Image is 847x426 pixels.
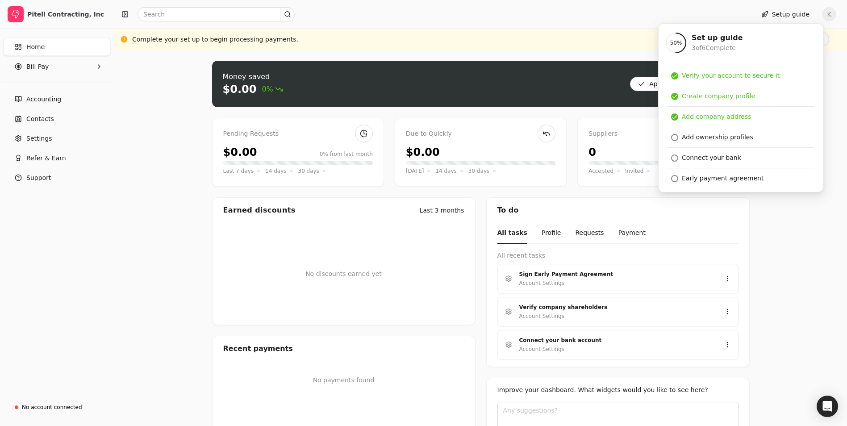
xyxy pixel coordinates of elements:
span: 0% [262,84,283,95]
button: Bill Pay [4,58,110,75]
button: All tasks [497,223,527,244]
div: Connect your bank account [519,336,709,345]
div: Account Settings [519,279,564,288]
div: No discounts earned yet [305,255,382,293]
div: Improve your dashboard. What widgets would you like to see here? [497,385,739,395]
span: 14 days [265,167,286,175]
span: Invited [625,167,643,175]
button: Approve bills [630,77,697,91]
button: Refer & Earn [4,149,110,167]
a: Accounting [4,90,110,108]
span: 50 % [670,39,682,47]
span: 30 days [468,167,489,175]
button: Support [4,169,110,187]
span: Contacts [26,114,54,124]
a: Home [4,38,110,56]
div: Last 3 months [420,206,464,215]
span: Settings [26,134,52,143]
a: Settings [4,129,110,147]
div: Earned discounts [223,205,296,216]
button: Payment [618,223,646,244]
p: No payments found [223,376,464,385]
div: Setup guide [658,23,823,192]
div: 3 of 6 Complete [692,43,743,53]
div: Connect your bank [682,153,741,163]
span: 14 days [435,167,456,175]
span: Accepted [588,167,613,175]
a: Contacts [4,110,110,128]
div: Money saved [223,71,283,82]
span: Support [26,173,51,183]
span: Home [26,42,45,52]
div: Due to Quickly [406,129,555,139]
div: Open Intercom Messenger [817,396,838,417]
div: $0.00 [223,82,257,96]
button: Profile [542,223,561,244]
div: Sign Early Payment Agreement [519,270,709,279]
span: Last 7 days [223,167,254,175]
div: Early payment agreement [682,174,764,183]
div: $0.00 [406,144,440,160]
div: $0.00 [223,144,257,160]
div: Create company profile [682,92,755,101]
button: K [822,7,836,21]
span: [DATE] [406,167,424,175]
div: Verify your account to secure it [682,71,780,80]
div: Pitell Contracting, Inc [27,10,106,19]
div: Recent payments [213,336,475,361]
div: Complete your set up to begin processing payments. [132,35,298,44]
div: Verify company shareholders [519,303,709,312]
span: Refer & Earn [26,154,66,163]
span: Bill Pay [26,62,49,71]
span: 30 days [298,167,319,175]
div: 0% from last month [320,150,373,158]
button: Setup guide [754,7,817,21]
div: Set up guide [692,33,743,43]
div: Pending Requests [223,129,373,139]
div: 0 [588,144,596,160]
div: To do [487,198,749,223]
div: No account connected [22,403,82,411]
div: Suppliers [588,129,738,139]
button: Requests [575,223,604,244]
div: Add company address [682,112,751,121]
div: Account Settings [519,345,564,354]
span: Accounting [26,95,61,104]
div: Account Settings [519,312,564,321]
div: All recent tasks [497,251,739,260]
div: Add ownership profiles [682,133,753,142]
input: Search [138,7,295,21]
a: No account connected [4,399,110,415]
